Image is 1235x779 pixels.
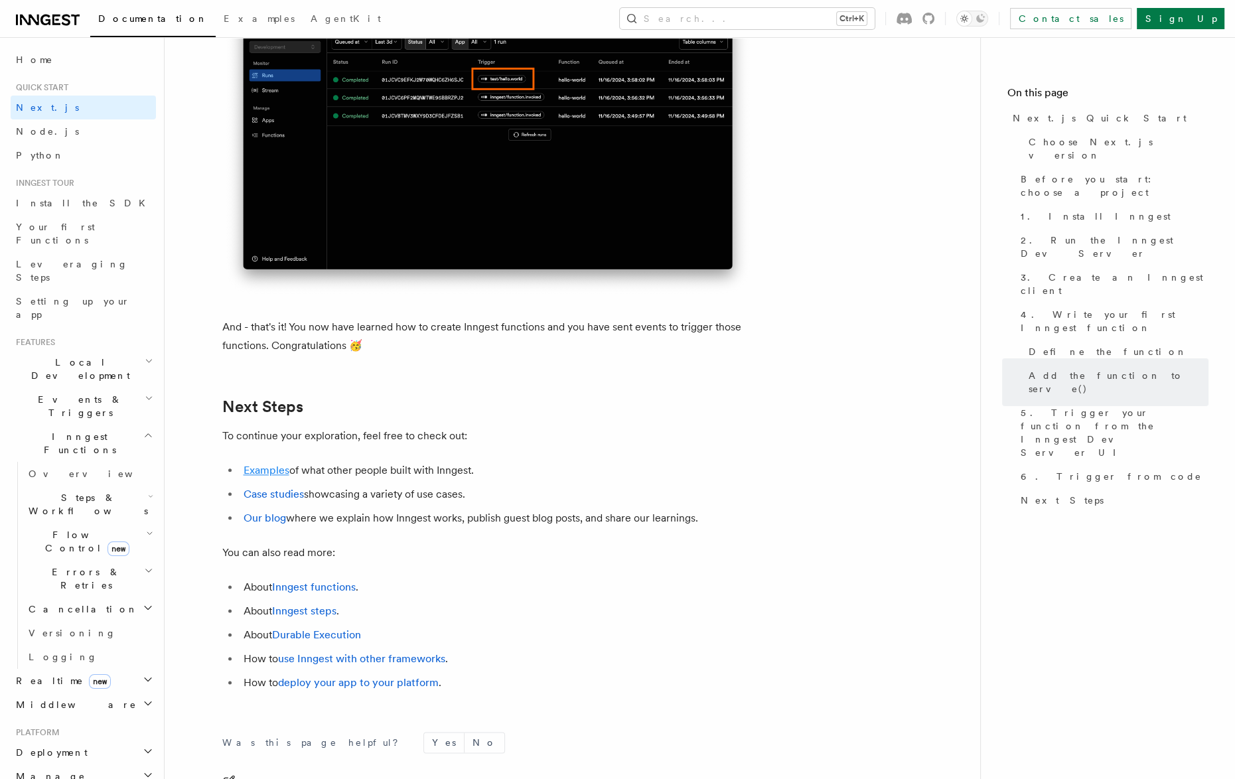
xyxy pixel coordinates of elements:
p: To continue your exploration, feel free to check out: [222,427,753,445]
a: Leveraging Steps [11,252,156,289]
button: Errors & Retries [23,560,156,597]
button: Inngest Functions [11,425,156,462]
span: Middleware [11,698,137,711]
span: Add the function to serve() [1029,369,1208,395]
span: Features [11,337,55,348]
span: AgentKit [311,13,381,24]
a: Next.js Quick Start [1007,106,1208,130]
a: Add the function to serve() [1023,364,1208,401]
span: 5. Trigger your function from the Inngest Dev Server UI [1021,406,1208,459]
span: Local Development [11,356,145,382]
span: Realtime [11,674,111,687]
span: 6. Trigger from code [1021,470,1202,483]
span: Define the function [1029,345,1187,358]
span: Cancellation [23,602,138,616]
a: Our blog [244,512,286,524]
li: where we explain how Inngest works, publish guest blog posts, and share our learnings. [240,509,753,528]
span: Versioning [29,628,116,638]
span: Next Steps [1021,494,1104,507]
span: Errors & Retries [23,565,144,592]
a: Node.js [11,119,156,143]
p: You can also read more: [222,543,753,562]
a: Logging [23,645,156,669]
a: Contact sales [1010,8,1131,29]
a: 3. Create an Inngest client [1015,265,1208,303]
a: Examples [216,4,303,36]
button: Yes [424,733,464,752]
span: 4. Write your first Inngest function [1021,308,1208,334]
span: new [108,541,129,556]
span: Quick start [11,82,68,93]
span: Your first Functions [16,222,95,246]
span: Flow Control [23,528,146,555]
span: Inngest tour [11,178,74,188]
p: And - that's it! You now have learned how to create Inngest functions and you have sent events to... [222,318,753,355]
span: Examples [224,13,295,24]
button: Flow Controlnew [23,523,156,560]
a: 6. Trigger from code [1015,464,1208,488]
span: Next.js [16,102,79,113]
a: Case studies [244,488,304,500]
a: Documentation [90,4,216,37]
a: Sign Up [1137,8,1224,29]
button: Steps & Workflows [23,486,156,523]
span: Leveraging Steps [16,259,128,283]
li: How to . [240,673,753,692]
span: Platform [11,727,60,738]
div: Inngest Functions [11,462,156,669]
button: Search...Ctrl+K [620,8,875,29]
a: 1. Install Inngest [1015,204,1208,228]
button: Middleware [11,693,156,717]
span: Choose Next.js version [1029,135,1208,162]
button: Local Development [11,350,156,388]
button: Deployment [11,741,156,764]
li: showcasing a variety of use cases. [240,485,753,504]
a: Inngest steps [272,604,336,617]
a: Next Steps [1015,488,1208,512]
li: About . [240,602,753,620]
li: of what other people built with Inngest. [240,461,753,480]
li: About [240,626,753,644]
span: Overview [29,468,165,479]
a: Setting up your app [11,289,156,326]
a: Your first Functions [11,215,156,252]
a: deploy your app to your platform [278,676,439,689]
span: Documentation [98,13,208,24]
a: Versioning [23,621,156,645]
a: Home [11,48,156,72]
span: Logging [29,652,98,662]
li: How to . [240,650,753,668]
a: Durable Execution [272,628,361,641]
a: Examples [244,464,289,476]
span: Events & Triggers [11,393,145,419]
span: Home [16,53,53,66]
button: Cancellation [23,597,156,621]
span: Node.js [16,126,79,137]
h4: On this page [1007,85,1208,106]
a: Before you start: choose a project [1015,167,1208,204]
span: Deployment [11,746,88,759]
li: About . [240,578,753,597]
span: 1. Install Inngest [1021,210,1171,223]
a: Python [11,143,156,167]
a: 4. Write your first Inngest function [1015,303,1208,340]
a: Choose Next.js version [1023,130,1208,167]
a: use Inngest with other frameworks [278,652,445,665]
button: Events & Triggers [11,388,156,425]
span: Install the SDK [16,198,153,208]
button: Realtimenew [11,669,156,693]
span: Steps & Workflows [23,491,148,518]
span: Python [16,150,64,161]
span: new [89,674,111,689]
span: Next.js Quick Start [1013,111,1187,125]
a: Define the function [1023,340,1208,364]
button: No [465,733,504,752]
a: Inngest functions [272,581,356,593]
span: Before you start: choose a project [1021,173,1208,199]
button: Toggle dark mode [956,11,988,27]
a: AgentKit [303,4,389,36]
span: Setting up your app [16,296,130,320]
p: Was this page helpful? [222,736,407,749]
span: Inngest Functions [11,430,143,457]
a: Overview [23,462,156,486]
